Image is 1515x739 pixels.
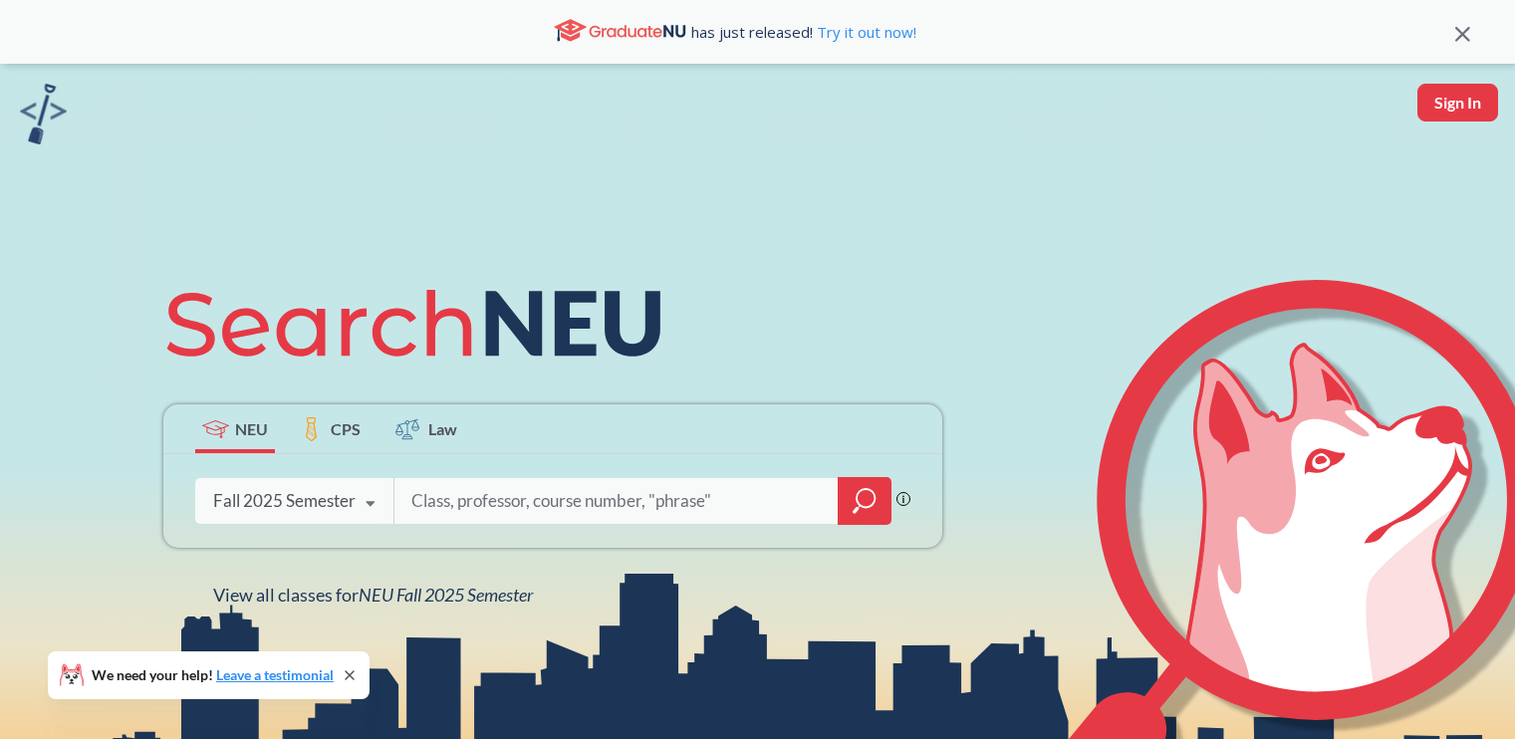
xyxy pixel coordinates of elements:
[359,584,533,606] span: NEU Fall 2025 Semester
[409,480,824,522] input: Class, professor, course number, "phrase"
[20,84,67,150] a: sandbox logo
[428,417,457,440] span: Law
[691,21,916,43] span: has just released!
[20,84,67,144] img: sandbox logo
[838,477,891,525] div: magnifying glass
[216,666,334,683] a: Leave a testimonial
[853,487,877,515] svg: magnifying glass
[213,490,356,512] div: Fall 2025 Semester
[813,22,916,42] a: Try it out now!
[235,417,268,440] span: NEU
[1417,84,1498,122] button: Sign In
[92,668,334,682] span: We need your help!
[213,584,533,606] span: View all classes for
[331,417,361,440] span: CPS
